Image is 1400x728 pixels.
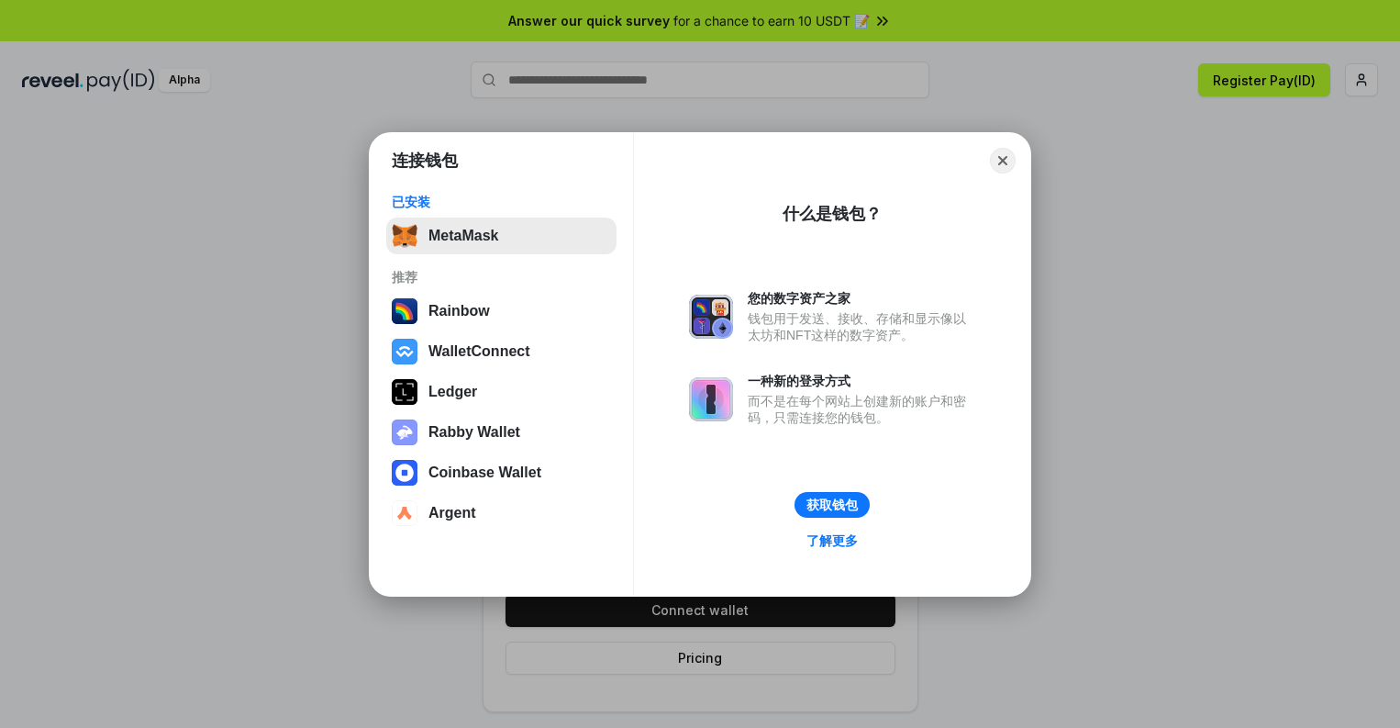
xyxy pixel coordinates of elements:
div: 获取钱包 [806,497,858,513]
div: Rabby Wallet [428,424,520,441]
img: svg+xml,%3Csvg%20xmlns%3D%22http%3A%2F%2Fwww.w3.org%2F2000%2Fsvg%22%20fill%3D%22none%22%20viewBox... [689,377,733,421]
button: Ledger [386,374,617,410]
button: Rabby Wallet [386,414,617,451]
div: 了解更多 [806,532,858,549]
div: MetaMask [428,228,498,244]
div: 您的数字资产之家 [748,290,975,307]
h1: 连接钱包 [392,150,458,172]
img: svg+xml,%3Csvg%20xmlns%3D%22http%3A%2F%2Fwww.w3.org%2F2000%2Fsvg%22%20fill%3D%22none%22%20viewBox... [392,420,417,445]
img: svg+xml,%3Csvg%20width%3D%2228%22%20height%3D%2228%22%20viewBox%3D%220%200%2028%2028%22%20fill%3D... [392,460,417,486]
div: WalletConnect [428,343,530,360]
button: Argent [386,495,617,532]
img: svg+xml,%3Csvg%20fill%3D%22none%22%20height%3D%2233%22%20viewBox%3D%220%200%2035%2033%22%20width%... [392,223,417,249]
button: Rainbow [386,293,617,330]
img: svg+xml,%3Csvg%20xmlns%3D%22http%3A%2F%2Fwww.w3.org%2F2000%2Fsvg%22%20fill%3D%22none%22%20viewBox... [689,295,733,339]
button: Close [990,148,1016,174]
div: Argent [428,505,476,521]
img: svg+xml,%3Csvg%20width%3D%22120%22%20height%3D%22120%22%20viewBox%3D%220%200%20120%20120%22%20fil... [392,298,417,324]
div: 钱包用于发送、接收、存储和显示像以太坊和NFT这样的数字资产。 [748,310,975,343]
img: svg+xml,%3Csvg%20xmlns%3D%22http%3A%2F%2Fwww.w3.org%2F2000%2Fsvg%22%20width%3D%2228%22%20height%3... [392,379,417,405]
img: svg+xml,%3Csvg%20width%3D%2228%22%20height%3D%2228%22%20viewBox%3D%220%200%2028%2028%22%20fill%3D... [392,339,417,364]
div: Ledger [428,384,477,400]
img: svg+xml,%3Csvg%20width%3D%2228%22%20height%3D%2228%22%20viewBox%3D%220%200%2028%2028%22%20fill%3D... [392,500,417,526]
div: Coinbase Wallet [428,465,541,481]
a: 了解更多 [795,529,869,553]
div: 推荐 [392,269,611,286]
button: 获取钱包 [794,492,870,518]
button: Coinbase Wallet [386,454,617,491]
div: 一种新的登录方式 [748,373,975,389]
div: 而不是在每个网站上创建新的账户和密码，只需连接您的钱包。 [748,393,975,426]
div: 什么是钱包？ [783,203,882,225]
div: 已安装 [392,194,611,210]
button: WalletConnect [386,333,617,370]
button: MetaMask [386,218,617,254]
div: Rainbow [428,303,490,319]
